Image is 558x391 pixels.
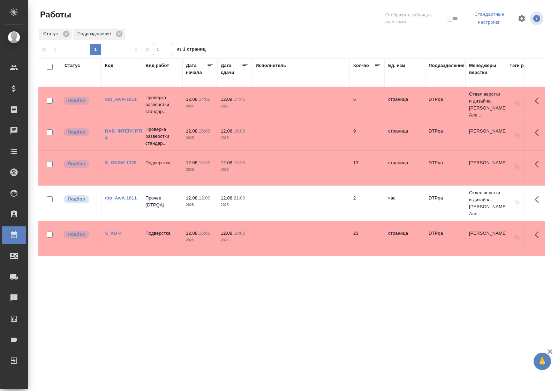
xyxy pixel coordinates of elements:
p: Статус [43,30,60,37]
p: 12.08, [221,128,234,134]
p: 2025 [186,237,214,244]
p: Прочее (DTPQA) [145,195,179,209]
p: 12.08, [186,195,199,201]
td: 6 [350,92,385,117]
td: DTPqa [425,191,466,216]
p: Подбор [68,196,85,203]
p: Подбор [68,160,85,167]
div: Вид работ [145,62,169,69]
span: Настроить таблицу [513,10,530,27]
a: dtp_AwA-1811 [105,97,137,102]
div: Можно подбирать исполнителей [63,128,97,137]
p: 2025 [221,135,249,142]
button: Здесь прячутся важные кнопки [530,92,547,109]
button: Добавить тэги [510,230,525,245]
p: 12.08, [221,231,234,236]
span: 🙏 [536,354,548,369]
div: Код [105,62,113,69]
p: 2025 [221,166,249,173]
p: Подверстка [145,159,179,166]
p: Подбор [68,97,85,104]
td: страница [385,92,425,117]
p: 12:00 [199,195,210,201]
p: 16:00 [234,128,245,134]
p: 2025 [186,166,214,173]
p: 12.08, [221,160,234,165]
div: Дата начала [186,62,207,76]
div: Дата сдачи [221,62,242,76]
p: 12.08, [186,128,199,134]
span: Отобразить таблицу с оценками [385,12,446,25]
button: Здесь прячутся важные кнопки [530,191,547,208]
p: 18:00 [234,231,245,236]
div: Ед. изм [388,62,405,69]
td: 9 [350,124,385,149]
p: 21:00 [234,195,245,201]
p: Проверка разверстки стандар... [145,126,179,147]
p: 15:00 [199,128,210,134]
div: Подразделение [73,29,125,40]
td: час [385,191,425,216]
a: S_XM-4 [105,231,122,236]
span: из 1 страниц [176,45,206,55]
button: Здесь прячутся важные кнопки [530,226,547,243]
div: Можно подбирать исполнителей [63,195,97,204]
div: Статус [65,62,80,69]
button: Здесь прячутся важные кнопки [530,124,547,141]
p: 12.08, [221,195,234,201]
p: 2025 [221,103,249,110]
a: BAB_INTERCRTF-4 [105,128,145,141]
p: Подбор [68,231,85,238]
p: Подбор [68,129,85,136]
div: Можно подбирать исполнителей [63,96,97,105]
div: Можно подбирать исполнителей [63,159,97,169]
p: 18:30 [199,160,210,165]
div: Можно подбирать исполнителей [63,230,97,239]
button: 🙏 [534,353,551,370]
td: DTPqa [425,124,466,149]
p: 19:30 [234,160,245,165]
td: 2 [350,191,385,216]
p: 12.08, [186,231,199,236]
span: Посмотреть информацию [530,12,545,25]
span: Работы [38,9,71,20]
div: Статус [39,29,72,40]
td: страница [385,226,425,251]
p: 14:00 [199,97,210,102]
p: 14:45 [234,97,245,102]
a: S_GNRM-1328 [105,160,136,165]
button: Здесь прячутся важные кнопки [530,156,547,173]
button: Добавить тэги [510,159,525,175]
p: 12.08, [186,160,199,165]
p: Отдел верстки и дизайна, [PERSON_NAME] Але... [469,91,503,119]
p: 16:00 [199,231,210,236]
td: DTPqa [425,226,466,251]
button: Добавить тэги [510,96,525,111]
p: Подверстка [145,230,179,237]
div: split button [465,9,513,28]
div: Кол-во [353,62,369,69]
p: 12.08, [221,97,234,102]
p: 12.08, [186,97,199,102]
p: [PERSON_NAME] [469,230,503,237]
button: Добавить тэги [510,128,525,143]
td: 23 [350,226,385,251]
div: Исполнитель [256,62,286,69]
td: DTPqa [425,156,466,180]
p: Проверка разверстки стандар... [145,94,179,115]
p: Подразделение [77,30,113,37]
a: dtp_AwA-1811 [105,195,137,201]
div: Менеджеры верстки [469,62,503,76]
p: 2025 [186,135,214,142]
td: страница [385,124,425,149]
p: 2025 [186,103,214,110]
p: 2025 [221,202,249,209]
p: [PERSON_NAME] [469,159,503,166]
p: Отдел верстки и дизайна, [PERSON_NAME] Але... [469,189,503,217]
button: Добавить тэги [510,195,525,210]
td: DTPqa [425,92,466,117]
div: Подразделение [429,62,465,69]
td: страница [385,156,425,180]
p: 2025 [221,237,249,244]
p: [PERSON_NAME] [469,128,503,135]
